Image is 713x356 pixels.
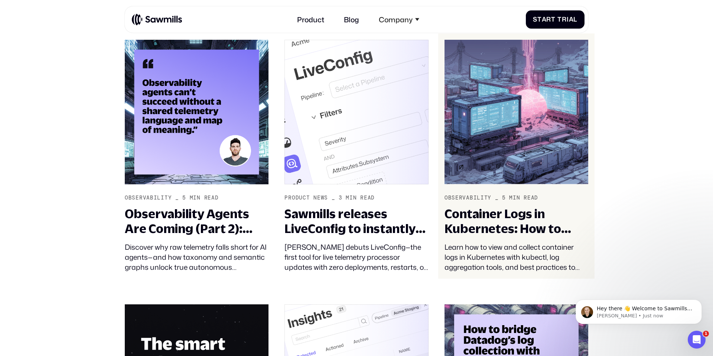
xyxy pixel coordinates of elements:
div: min read [190,195,219,201]
span: 1 [703,331,709,337]
div: Observability Agents Are Coming (Part 2): Telemetry Taxonomy and Semantics – The Missing Link [125,207,268,236]
div: Company [379,15,413,24]
div: 5 [182,195,186,201]
div: _ [175,195,179,201]
div: _ [495,195,499,201]
div: Product News [284,195,328,201]
a: Product News_3min readSawmills releases LiveConfig to instantly configure your telemetry pipeline... [279,33,435,278]
div: 3 [339,195,342,201]
span: i [567,16,569,23]
a: Product [292,10,330,29]
span: t [537,16,542,23]
div: min read [346,195,375,201]
div: Company [373,10,424,29]
div: _ [332,195,335,201]
a: Blog [339,10,365,29]
a: Observability_5min readObservability Agents Are Coming (Part 2): Telemetry Taxonomy and Semantics... [118,33,275,278]
div: Observability [125,195,172,201]
div: min read [509,195,538,201]
div: Sawmills releases LiveConfig to instantly configure your telemetry pipeline without deployment [284,207,428,236]
span: S [533,16,537,23]
iframe: Intercom notifications message [564,284,713,336]
div: [PERSON_NAME] debuts LiveConfig—the first tool for live telemetry processor updates with zero dep... [284,242,428,272]
a: StartTrial [526,10,585,29]
a: Observability_5min readContainer Logs in Kubernetes: How to View and Collect ThemLearn how to vie... [438,33,595,278]
div: Observability [445,195,491,201]
div: Container Logs in Kubernetes: How to View and Collect Them [445,207,588,236]
span: t [551,16,556,23]
span: l [573,16,577,23]
iframe: Intercom live chat [688,331,706,349]
span: T [557,16,562,23]
span: a [569,16,574,23]
div: Learn how to view and collect container logs in Kubernetes with kubectl, log aggregation tools, a... [445,242,588,272]
div: Discover why raw telemetry falls short for AI agents—and how taxonomy and semantic graphs unlock ... [125,242,268,272]
span: a [542,16,547,23]
span: r [546,16,551,23]
div: 5 [502,195,506,201]
span: r [562,16,567,23]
